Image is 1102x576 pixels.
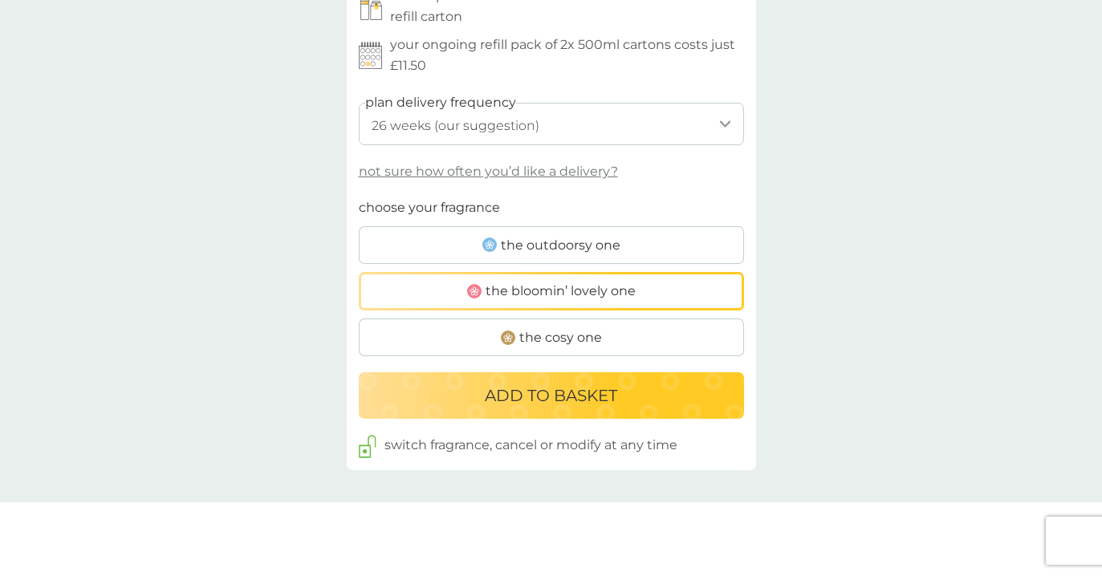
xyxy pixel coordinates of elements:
[501,235,620,256] span: the outdoorsy one
[359,372,744,419] button: ADD TO BASKET
[390,34,744,75] p: your ongoing refill pack of 2x 500ml cartons costs just £11.50
[486,281,636,302] span: the bloomin’ lovely one
[384,435,677,456] p: switch fragrance, cancel or modify at any time
[519,327,602,348] span: the cosy one
[359,197,500,218] p: choose your fragrance
[359,161,618,182] p: not sure how often you’d like a delivery?
[485,383,617,408] p: ADD TO BASKET
[365,92,516,113] label: plan delivery frequency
